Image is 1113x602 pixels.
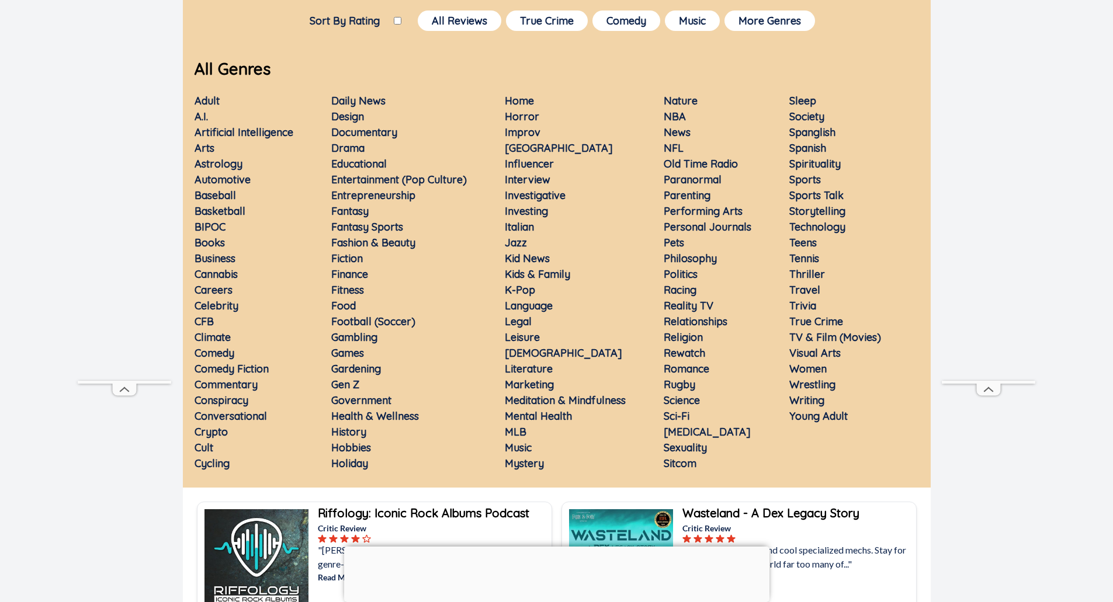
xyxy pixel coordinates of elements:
[195,346,234,360] a: Comedy
[789,189,844,202] a: Sports Talk
[505,126,540,139] a: Improv
[318,506,529,520] b: Riffology: Iconic Rock Albums Podcast
[331,441,371,454] a: Hobbies
[505,330,540,344] a: Leisure
[789,409,848,423] a: Young Adult
[331,394,391,407] a: Government
[789,126,835,139] a: Spanglish
[183,57,931,81] p: All Genres
[664,267,698,281] a: Politics
[664,409,689,423] a: Sci-Fi
[505,409,572,423] a: Mental Health
[664,141,684,155] a: NFL
[505,220,534,234] a: Italian
[505,457,544,470] a: Mystery
[195,315,214,328] a: CFB
[296,14,394,27] label: Sort By Rating
[505,173,550,186] a: Interview
[665,11,720,31] button: Music
[789,94,816,107] a: Sleep
[195,409,267,423] a: Conversational
[789,394,824,407] a: Writing
[505,425,526,439] a: MLB
[505,141,613,155] a: [GEOGRAPHIC_DATA]
[789,299,816,312] a: Trivia
[195,236,225,249] a: Books
[664,157,738,170] a: Old Time Radio
[682,506,859,520] b: Wasteland - A Dex Legacy Story
[682,522,914,534] p: Critic Review
[789,378,835,391] a: Wrestling
[789,346,841,360] a: Visual Arts
[195,425,228,439] a: Crypto
[505,299,553,312] a: Language
[505,236,527,249] a: Jazz
[664,252,717,265] a: Philosophy
[195,204,245,218] a: Basketball
[789,204,845,218] a: Storytelling
[331,141,365,155] a: Drama
[331,189,415,202] a: Entrepreneurship
[331,173,467,186] a: Entertainment (Pop Culture)
[664,220,751,234] a: Personal Journals
[195,126,293,139] a: Artificial Intelligence
[789,220,845,234] a: Technology
[505,315,532,328] a: Legal
[664,362,709,375] a: Romance
[418,11,501,31] button: All Reviews
[664,394,700,407] a: Science
[664,236,684,249] a: Pets
[664,283,696,297] a: Racing
[682,543,914,571] p: "Come for the giant and cool specialized mechs. Stay for the parallels to the world far too many ...
[195,267,238,281] a: Cannabis
[664,110,686,123] a: NBA
[664,425,751,439] a: [MEDICAL_DATA]
[195,441,213,454] a: Cult
[331,157,387,170] a: Educational
[505,189,566,202] a: Investigative
[789,330,881,344] a: TV & Film (Movies)
[331,425,366,439] a: History
[331,315,415,328] a: Football (Soccer)
[195,394,248,407] a: Conspiracy
[789,173,821,186] a: Sports
[331,94,386,107] a: Daily News
[505,267,570,281] a: Kids & Family
[195,110,208,123] a: A.I.
[789,362,827,375] a: Women
[682,571,914,583] p: Read More
[195,378,258,391] a: Commentary
[505,283,535,297] a: K-Pop
[195,141,214,155] a: Arts
[318,571,549,583] p: Read More
[505,346,622,360] a: [DEMOGRAPHIC_DATA]
[195,457,230,470] a: Cycling
[195,173,251,186] a: Automotive
[331,299,356,312] a: Food
[195,362,269,375] a: Comedy Fiction
[331,110,364,123] a: Design
[331,362,381,375] a: Gardening
[331,220,403,234] a: Fantasy Sports
[789,157,841,170] a: Spirituality
[505,378,554,391] a: Marketing
[664,204,743,218] a: Performing Arts
[789,267,825,281] a: Thriller
[789,252,819,265] a: Tennis
[664,457,696,470] a: Sitcom
[195,252,235,265] a: Business
[331,409,419,423] a: Health & Wellness
[505,157,554,170] a: Influencer
[664,94,698,107] a: Nature
[664,126,691,139] a: News
[664,189,710,202] a: Parenting
[664,378,695,391] a: Rugby
[505,441,532,454] a: Music
[331,283,364,297] a: Fitness
[195,94,220,107] a: Adult
[663,8,722,33] a: Music
[318,543,549,571] p: "[PERSON_NAME] and [PERSON_NAME] examine genre-defining rock albums from the last 50 years. "
[724,11,815,31] button: More Genres
[664,299,713,312] a: Reality TV
[505,394,626,407] a: Meditation & Mindfulness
